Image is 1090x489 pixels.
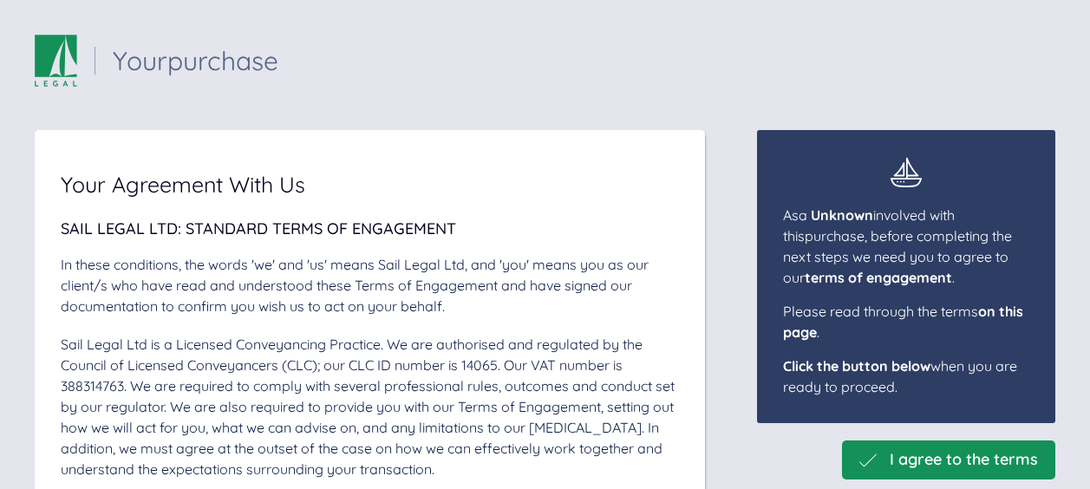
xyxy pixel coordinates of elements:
span: Click the button below [783,357,930,375]
span: Sail Legal Ltd: Standard Terms of Engagement [61,218,456,238]
span: terms of engagement [805,269,952,286]
span: Please read through the terms . [783,303,1023,341]
div: In these conditions, the words 'we' and 'us' means Sail Legal Ltd, and 'you' means you as our cli... [61,254,679,316]
span: Unknown [811,206,873,224]
span: As a involved with this purchase , before completing the next steps we need you to agree to our . [783,206,1012,286]
span: Your Agreement With Us [61,173,305,195]
span: when you are ready to proceed. [783,357,1017,395]
div: Your purchase [113,48,278,74]
div: Sail Legal Ltd is a Licensed Conveyancing Practice. We are authorised and regulated by the Counci... [61,334,679,479]
span: I agree to the terms [890,451,1038,469]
